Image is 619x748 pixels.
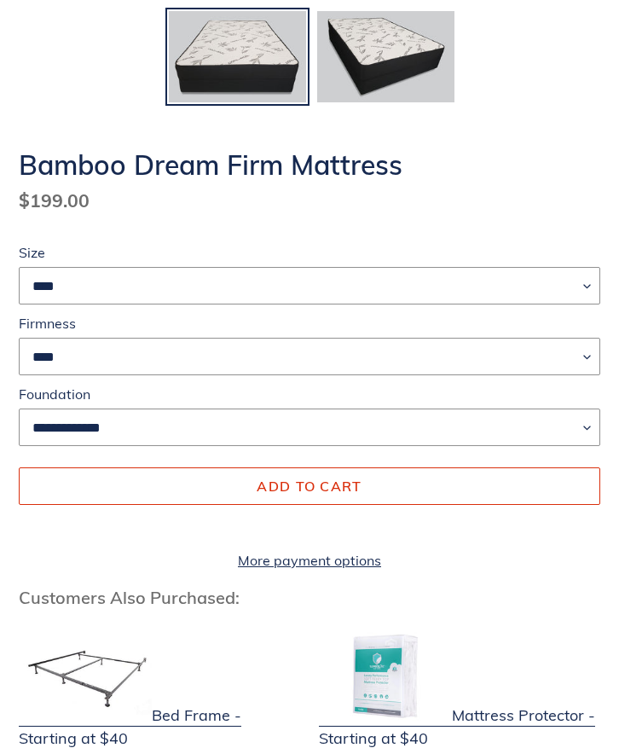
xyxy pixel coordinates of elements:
img: Load image into Gallery viewer, Bamboo Dream Firm Mattress [315,9,456,105]
span: Add to cart [257,478,362,495]
button: Add to cart [19,467,600,505]
h3: Customers Also Purchased: [19,588,600,608]
h1: Bamboo Dream Firm Mattress [19,148,600,181]
label: Size [19,242,600,263]
label: Firmness [19,313,600,333]
img: Bed Frame [19,632,152,721]
img: Load image into Gallery viewer, Bamboo Dream Firm Mattress [167,9,308,105]
label: Foundation [19,384,600,404]
span: $199.00 [19,189,90,212]
img: Mattress Protector [319,632,452,721]
a: More payment options [19,550,600,571]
